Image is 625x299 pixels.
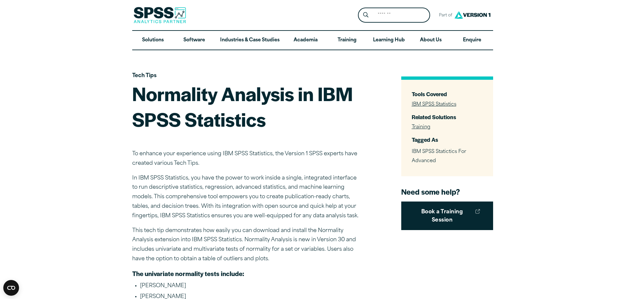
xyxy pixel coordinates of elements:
a: Academia [285,31,326,50]
h3: Related Solutions [412,113,483,121]
p: Tech Tips [132,71,362,81]
a: Solutions [132,31,174,50]
button: Open CMP widget [3,280,19,296]
a: Learning Hub [368,31,410,50]
img: SPSS Analytics Partner [134,7,186,23]
a: Enquire [451,31,493,50]
a: Book a Training Session [401,202,493,230]
nav: Desktop version of site main menu [132,31,493,50]
strong: The univariate normality tests include: [132,269,244,278]
h3: Tagged As [412,136,483,143]
a: Training [326,31,367,50]
button: Search magnifying glass icon [360,9,372,21]
a: Industries & Case Studies [215,31,285,50]
form: Site Header Search Form [358,8,430,23]
img: Version1 Logo [453,9,492,21]
a: IBM SPSS Statistics [412,102,456,107]
a: Software [174,31,215,50]
span: IBM SPSS Statictics For Advanced [412,149,466,164]
h3: Tools Covered [412,90,483,98]
p: To enhance your experience using IBM SPSS Statistics, the Version 1 SPSS experts have created var... [132,149,362,168]
p: In IBM SPSS Statistics, you have the power to work inside a single, integrated interface to run d... [132,174,362,221]
span: Part of [435,11,453,20]
h1: Normality Analysis in IBM SPSS Statistics [132,81,362,132]
h4: Need some help? [401,187,493,197]
p: This tech tip demonstrates how easily you can download and install the Normality Analysis extensi... [132,226,362,264]
svg: Search magnifying glass icon [363,12,368,18]
a: About Us [410,31,451,50]
li: [PERSON_NAME] [140,282,362,290]
a: Training [412,125,430,130]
